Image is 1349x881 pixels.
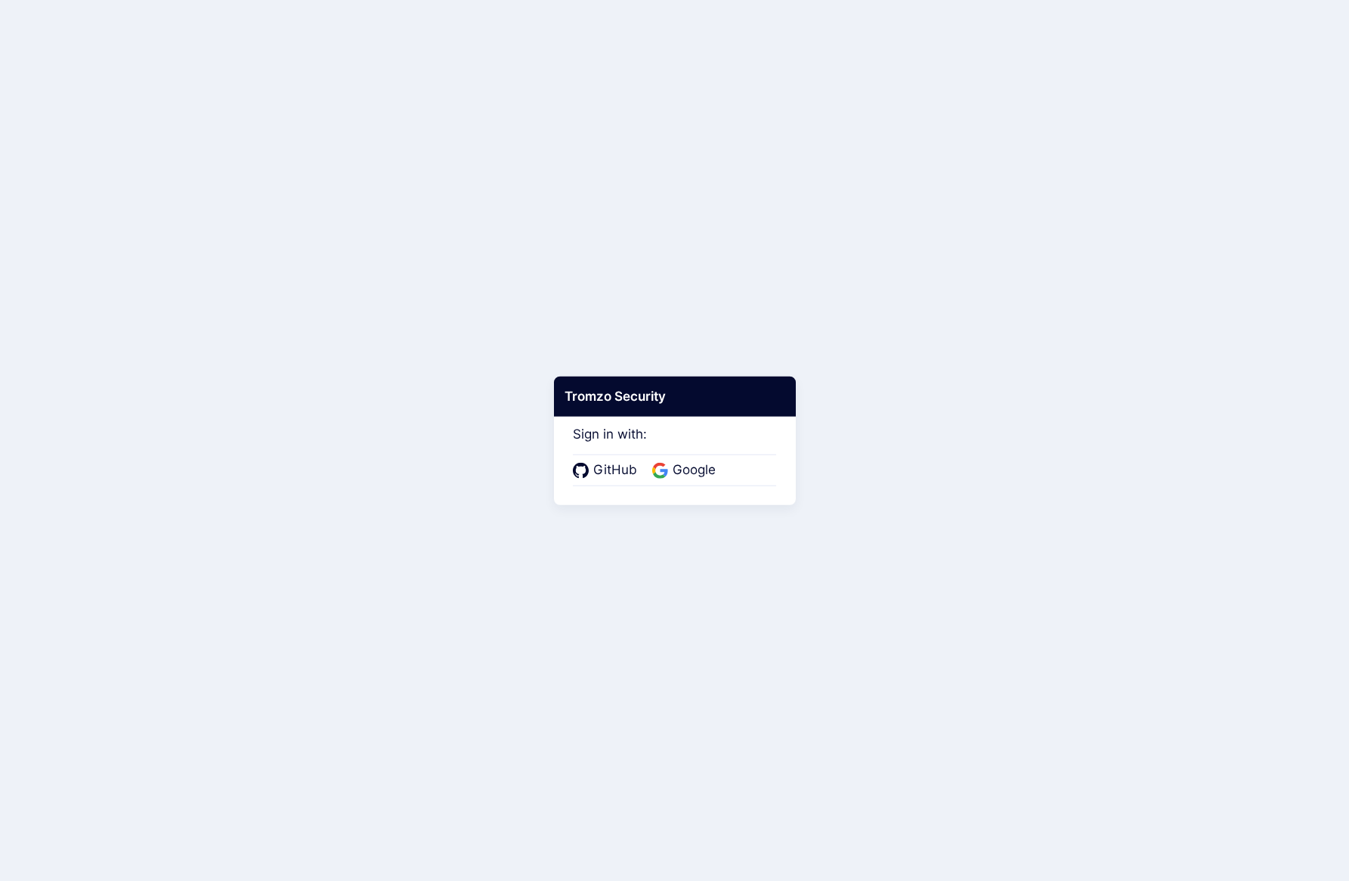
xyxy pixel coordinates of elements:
[573,461,642,480] a: GitHub
[573,405,777,485] div: Sign in with:
[652,461,720,480] a: Google
[554,376,796,417] div: Tromzo Security
[668,461,720,480] span: Google
[589,461,642,480] span: GitHub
